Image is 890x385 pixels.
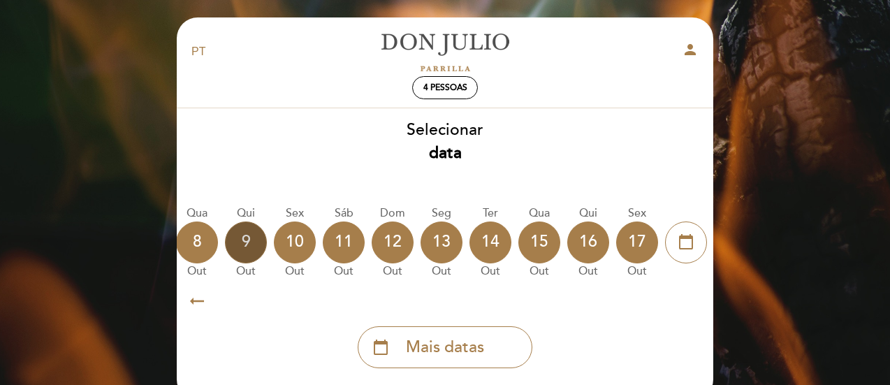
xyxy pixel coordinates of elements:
[372,263,414,279] div: out
[225,221,267,263] div: 9
[567,263,609,279] div: out
[567,221,609,263] div: 16
[678,230,694,254] i: calendar_today
[469,263,511,279] div: out
[421,205,462,221] div: Seg
[682,41,699,63] button: person
[469,221,511,263] div: 14
[176,119,714,165] div: Selecionar
[225,263,267,279] div: out
[616,221,658,263] div: 17
[323,263,365,279] div: out
[372,335,389,359] i: calendar_today
[421,263,462,279] div: out
[406,336,484,359] span: Mais datas
[518,221,560,263] div: 15
[372,221,414,263] div: 12
[518,263,560,279] div: out
[358,33,532,71] a: [PERSON_NAME]
[274,263,316,279] div: out
[682,41,699,58] i: person
[274,221,316,263] div: 10
[176,263,218,279] div: out
[469,205,511,221] div: Ter
[429,143,462,163] b: data
[518,205,560,221] div: Qua
[225,205,267,221] div: Qui
[323,205,365,221] div: Sáb
[372,205,414,221] div: Dom
[567,205,609,221] div: Qui
[176,205,218,221] div: Qua
[421,221,462,263] div: 13
[187,286,207,316] i: arrow_right_alt
[274,205,316,221] div: Sex
[176,221,218,263] div: 8
[616,205,658,221] div: Sex
[616,263,658,279] div: out
[423,82,467,93] span: 4 pessoas
[323,221,365,263] div: 11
